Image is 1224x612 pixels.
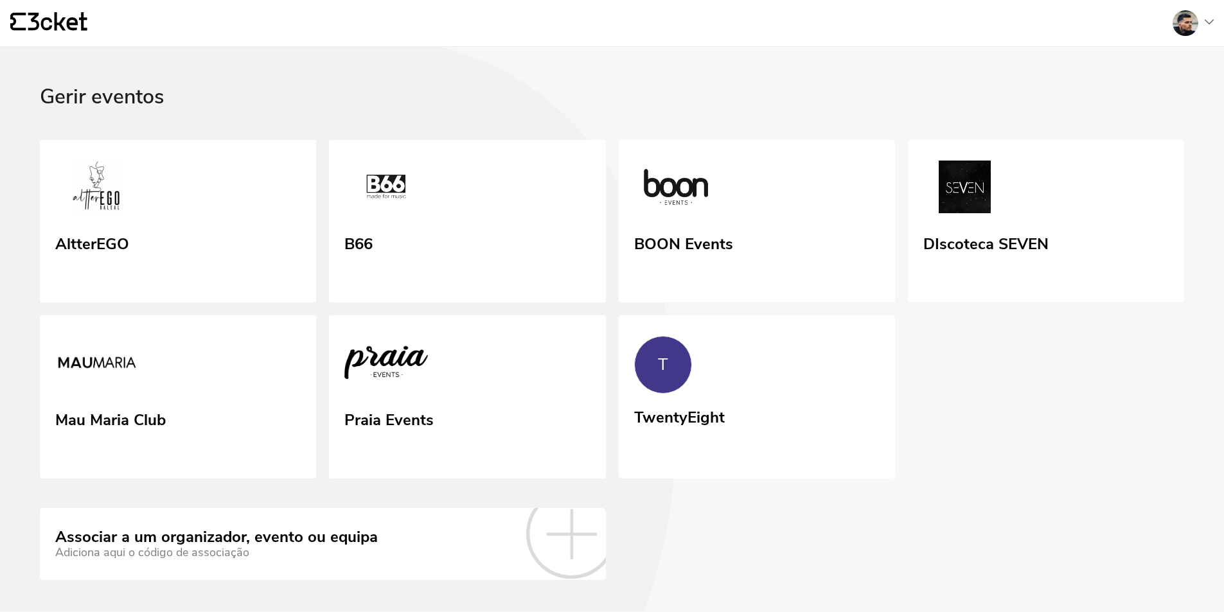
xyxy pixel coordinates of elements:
[344,336,428,394] img: Praia Events
[40,85,1184,140] div: Gerir eventos
[923,161,1007,218] img: DIscoteca SEVEN
[10,13,26,31] g: {' '}
[40,508,606,580] a: Associar a um organizador, evento ou equipa Adiciona aqui o código de associação
[344,161,428,218] img: B66
[40,140,316,303] a: AltterEGO AltterEGO
[55,231,129,254] div: AltterEGO
[10,12,87,34] a: {' '}
[55,161,139,218] img: AltterEGO
[923,231,1049,254] div: DIscoteca SEVEN
[634,404,725,427] div: TwentyEight
[344,407,434,430] div: Praia Events
[344,231,373,254] div: B66
[908,140,1184,303] a: DIscoteca SEVEN DIscoteca SEVEN
[55,546,378,559] div: Adiciona aqui o código de associação
[634,161,718,218] img: BOON Events
[55,336,139,394] img: Mau Maria Club
[55,529,378,546] div: Associar a um organizador, evento ou equipa
[619,140,895,303] a: BOON Events BOON Events
[634,231,733,254] div: BOON Events
[55,407,166,430] div: Mau Maria Club
[329,315,605,478] a: Praia Events Praia Events
[329,140,605,303] a: B66 B66
[619,315,895,476] a: T TwentyEight
[658,355,668,374] div: T
[40,315,316,478] a: Mau Maria Club Mau Maria Club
